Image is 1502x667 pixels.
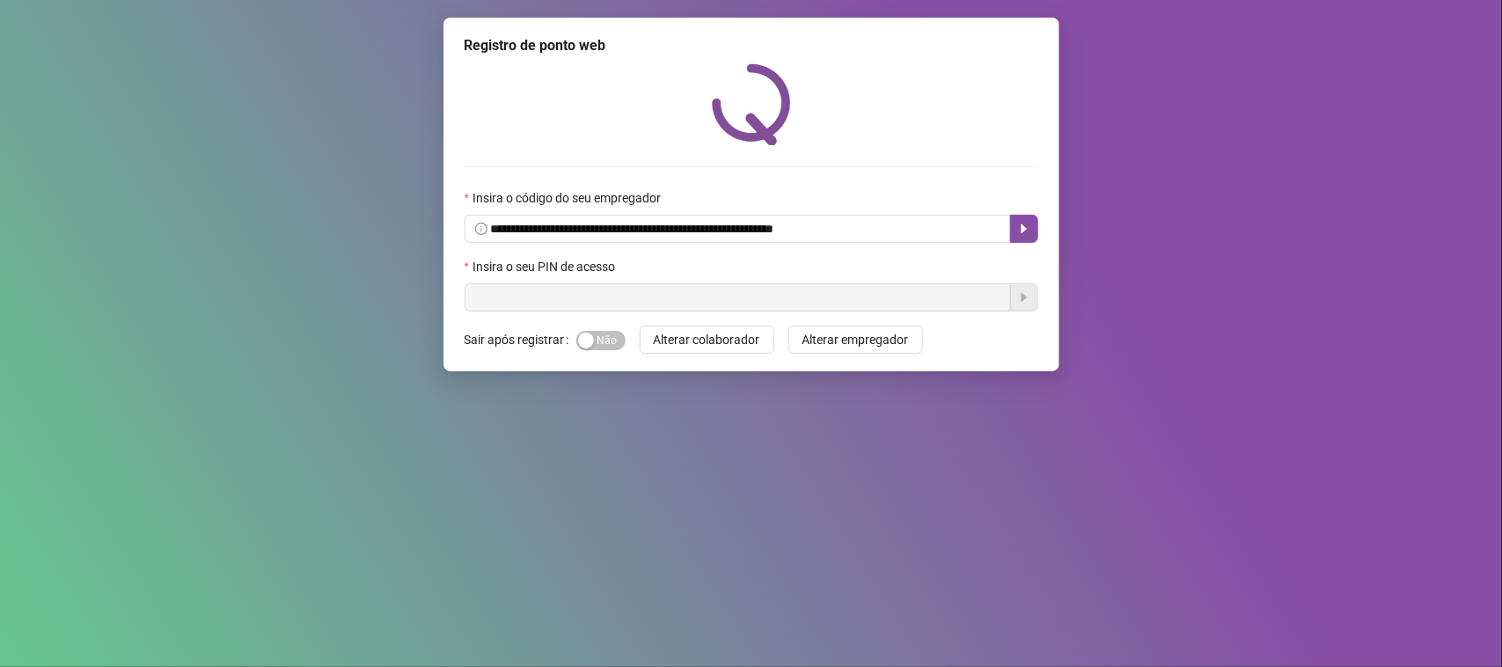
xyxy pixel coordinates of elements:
[475,223,487,235] span: info-circle
[712,63,791,145] img: QRPoint
[788,326,923,354] button: Alterar empregador
[465,188,672,208] label: Insira o código do seu empregador
[465,257,626,276] label: Insira o seu PIN de acesso
[640,326,774,354] button: Alterar colaborador
[654,330,760,349] span: Alterar colaborador
[1017,222,1031,236] span: caret-right
[465,326,576,354] label: Sair após registrar
[802,330,909,349] span: Alterar empregador
[465,35,1038,56] div: Registro de ponto web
